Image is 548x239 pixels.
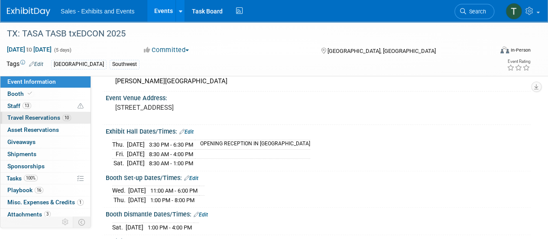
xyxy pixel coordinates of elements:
[110,60,139,69] div: Southwest
[179,129,194,135] a: Edit
[7,163,45,170] span: Sponsorships
[115,104,273,111] pre: [STREET_ADDRESS]
[127,149,145,159] td: [DATE]
[7,90,34,97] span: Booth
[0,136,91,148] a: Giveaways
[466,8,486,15] span: Search
[7,199,84,206] span: Misc. Expenses & Credits
[127,159,145,168] td: [DATE]
[195,140,310,149] td: OPENING RECEPTION IN [GEOGRAPHIC_DATA]
[62,115,71,121] span: 10
[454,4,494,19] a: Search
[0,173,91,184] a: Tasks100%
[29,61,43,67] a: Edit
[128,186,146,196] td: [DATE]
[7,151,36,157] span: Shipments
[148,224,192,231] span: 1:00 PM - 4:00 PM
[7,211,51,218] span: Attachments
[106,171,531,183] div: Booth Set-up Dates/Times:
[0,184,91,196] a: Playbook16
[7,102,31,109] span: Staff
[78,102,84,110] span: Potential Scheduling Conflict -- at least one attendee is tagged in another overlapping event.
[106,125,531,136] div: Exhibit Hall Dates/Times:
[6,175,38,182] span: Tasks
[150,187,198,194] span: 11:00 AM - 6:00 PM
[194,212,208,218] a: Edit
[7,7,50,16] img: ExhibitDay
[149,151,193,157] span: 8:30 AM - 4:00 PM
[61,8,134,15] span: Sales - Exhibits and Events
[112,223,126,232] td: Sat.
[454,45,531,58] div: Event Format
[327,48,435,54] span: [GEOGRAPHIC_DATA], [GEOGRAPHIC_DATA]
[149,141,193,148] span: 3:30 PM - 6:30 PM
[106,92,531,102] div: Event Venue Address:
[44,211,51,217] span: 3
[106,208,531,219] div: Booth Dismantle Dates/Times:
[0,160,91,172] a: Sponsorships
[58,216,73,228] td: Personalize Event Tab Strip
[73,216,91,228] td: Toggle Event Tabs
[24,175,38,181] span: 100%
[141,46,192,55] button: Committed
[0,88,91,100] a: Booth
[0,124,91,136] a: Asset Reservations
[35,187,43,193] span: 16
[0,112,91,124] a: Travel Reservations10
[126,223,143,232] td: [DATE]
[112,159,127,168] td: Sat.
[112,75,524,88] div: [PERSON_NAME][GEOGRAPHIC_DATA]
[506,3,522,20] img: Treyton Stender
[0,196,91,208] a: Misc. Expenses & Credits1
[6,46,52,53] span: [DATE] [DATE]
[7,187,43,193] span: Playbook
[0,76,91,88] a: Event Information
[500,46,509,53] img: Format-Inperson.png
[28,91,32,96] i: Booth reservation complete
[510,47,531,53] div: In-Person
[7,126,59,133] span: Asset Reservations
[128,195,146,204] td: [DATE]
[7,114,71,121] span: Travel Reservations
[127,140,145,149] td: [DATE]
[112,195,128,204] td: Thu.
[53,47,71,53] span: (5 days)
[4,26,486,42] div: TX: TASA TASB txEDCON 2025
[0,209,91,220] a: Attachments3
[23,102,31,109] span: 13
[7,138,36,145] span: Giveaways
[6,59,43,69] td: Tags
[51,60,107,69] div: [GEOGRAPHIC_DATA]
[507,59,530,64] div: Event Rating
[184,175,198,181] a: Edit
[112,149,127,159] td: Fri.
[0,100,91,112] a: Staff13
[25,46,33,53] span: to
[150,197,195,203] span: 1:00 PM - 8:00 PM
[0,148,91,160] a: Shipments
[112,186,128,196] td: Wed.
[112,140,127,149] td: Thu.
[149,160,193,167] span: 8:30 AM - 1:00 PM
[7,78,56,85] span: Event Information
[77,199,84,206] span: 1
